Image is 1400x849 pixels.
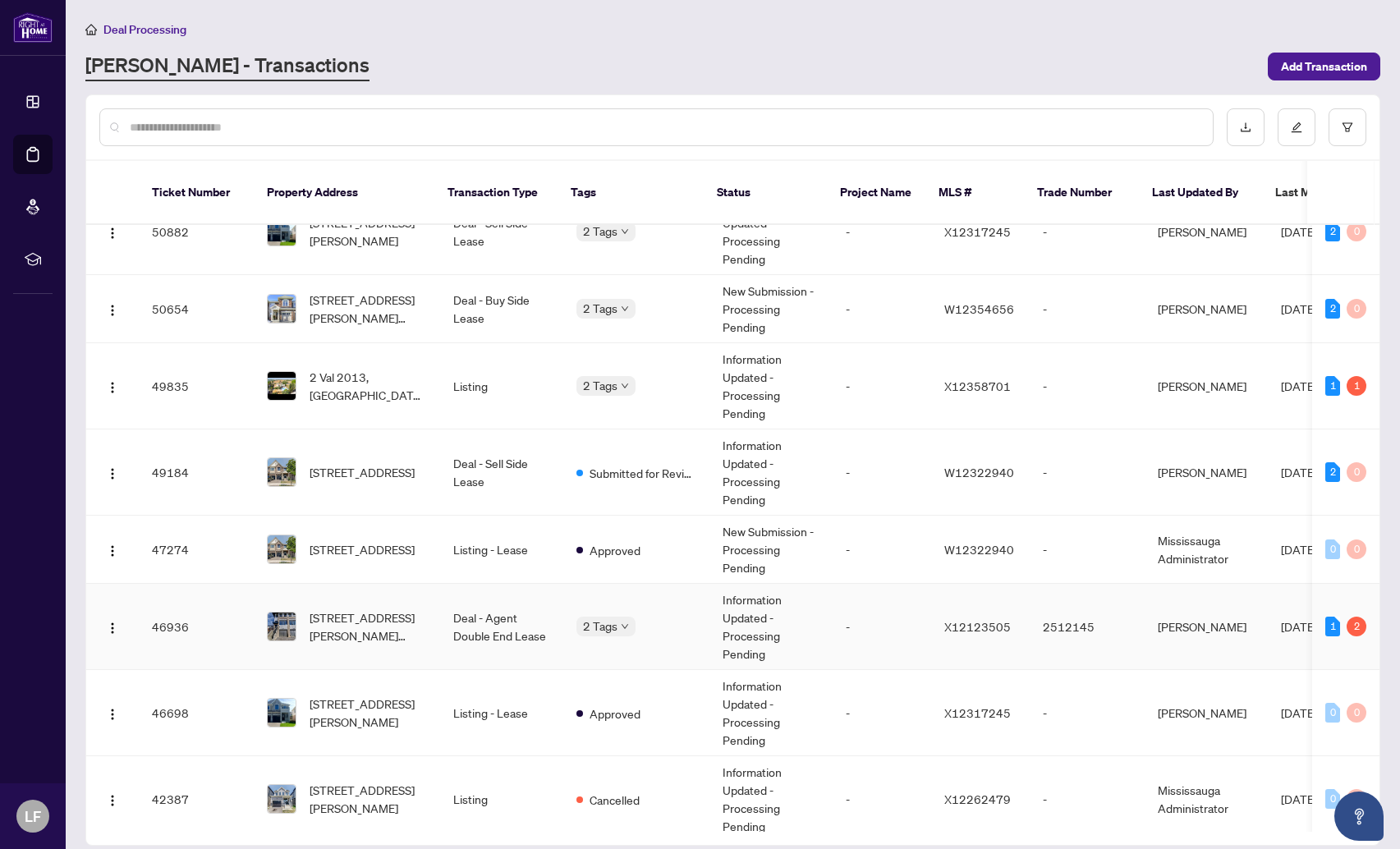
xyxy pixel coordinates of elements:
[1278,108,1315,146] button: edit
[440,670,563,756] td: Listing - Lease
[833,670,931,756] td: -
[103,22,186,37] span: Deal Processing
[583,617,617,636] span: 2 Tags
[99,613,126,640] button: Logo
[139,343,254,429] td: 49835
[85,24,97,35] span: home
[1347,299,1366,319] div: 0
[440,756,563,842] td: Listing
[590,791,640,809] span: Cancelled
[944,792,1011,806] span: X12262479
[944,542,1014,557] span: W12322940
[583,376,617,395] span: 2 Tags
[1145,584,1268,670] td: [PERSON_NAME]
[1145,429,1268,516] td: [PERSON_NAME]
[944,465,1014,480] span: W12322940
[139,429,254,516] td: 49184
[106,467,119,480] img: Logo
[1281,542,1317,557] span: [DATE]
[106,708,119,721] img: Logo
[1139,161,1262,225] th: Last Updated By
[99,296,126,322] button: Logo
[139,756,254,842] td: 42387
[944,224,1011,239] span: X12317245
[99,786,126,812] button: Logo
[1145,275,1268,343] td: [PERSON_NAME]
[1325,703,1340,723] div: 0
[1347,376,1366,396] div: 1
[590,541,640,559] span: Approved
[1145,189,1268,275] td: [PERSON_NAME]
[621,305,629,313] span: down
[1145,516,1268,584] td: Mississauga Administrator
[1325,222,1340,241] div: 2
[99,700,126,726] button: Logo
[1030,429,1145,516] td: -
[1325,299,1340,319] div: 2
[268,613,296,640] img: thumbnail-img
[833,343,931,429] td: -
[440,275,563,343] td: Deal - Buy Side Lease
[1030,670,1145,756] td: -
[1030,343,1145,429] td: -
[1325,617,1340,636] div: 1
[833,275,931,343] td: -
[621,382,629,390] span: down
[590,704,640,723] span: Approved
[1347,539,1366,559] div: 0
[310,291,427,327] span: [STREET_ADDRESS][PERSON_NAME][PERSON_NAME]
[709,756,833,842] td: Information Updated - Processing Pending
[833,429,931,516] td: -
[268,372,296,400] img: thumbnail-img
[1281,224,1317,239] span: [DATE]
[833,584,931,670] td: -
[268,218,296,246] img: thumbnail-img
[944,379,1011,393] span: X12358701
[310,695,427,731] span: [STREET_ADDRESS][PERSON_NAME]
[1145,670,1268,756] td: [PERSON_NAME]
[709,584,833,670] td: Information Updated - Processing Pending
[1030,516,1145,584] td: -
[106,544,119,558] img: Logo
[99,536,126,562] button: Logo
[440,429,563,516] td: Deal - Sell Side Lease
[268,785,296,813] img: thumbnail-img
[1281,379,1317,393] span: [DATE]
[1281,53,1367,80] span: Add Transaction
[1030,189,1145,275] td: -
[106,794,119,807] img: Logo
[1347,462,1366,482] div: 0
[99,373,126,399] button: Logo
[1325,462,1340,482] div: 2
[709,189,833,275] td: Information Updated - Processing Pending
[1281,705,1317,720] span: [DATE]
[1347,617,1366,636] div: 2
[583,222,617,241] span: 2 Tags
[709,670,833,756] td: Information Updated - Processing Pending
[621,227,629,236] span: down
[1145,756,1268,842] td: Mississauga Administrator
[944,705,1011,720] span: X12317245
[106,227,119,240] img: Logo
[310,213,427,250] span: [STREET_ADDRESS][PERSON_NAME]
[833,516,931,584] td: -
[440,189,563,275] td: Deal - Sell Side Lease
[13,12,53,43] img: logo
[106,622,119,635] img: Logo
[1268,53,1380,80] button: Add Transaction
[1281,619,1317,634] span: [DATE]
[139,189,254,275] td: 50882
[268,699,296,727] img: thumbnail-img
[85,52,370,81] a: [PERSON_NAME] - Transactions
[1347,789,1366,809] div: 0
[1281,301,1317,316] span: [DATE]
[310,463,415,481] span: [STREET_ADDRESS]
[434,161,558,225] th: Transaction Type
[1334,792,1384,841] button: Open asap
[139,584,254,670] td: 46936
[310,781,427,817] span: [STREET_ADDRESS][PERSON_NAME]
[25,805,41,828] span: LF
[1281,465,1317,480] span: [DATE]
[310,608,427,645] span: [STREET_ADDRESS][PERSON_NAME][PERSON_NAME]
[99,459,126,485] button: Logo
